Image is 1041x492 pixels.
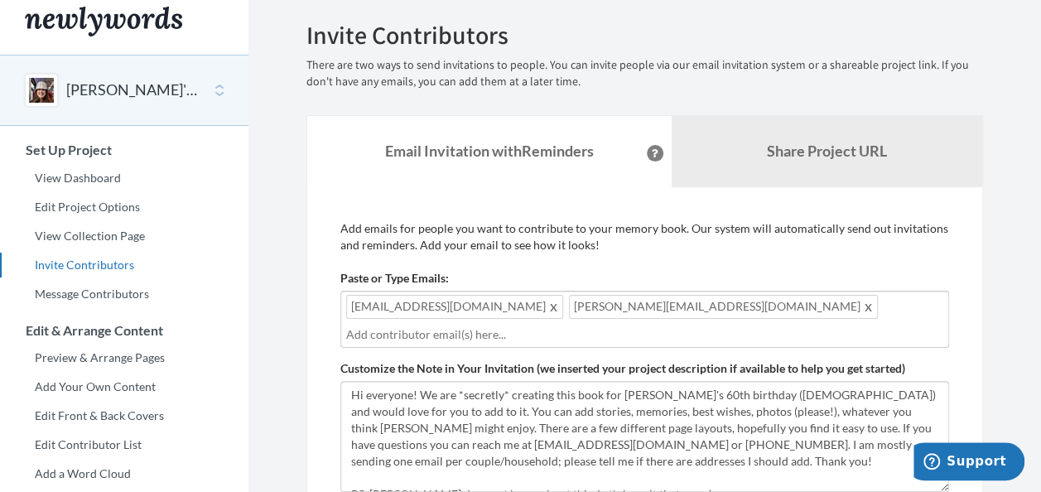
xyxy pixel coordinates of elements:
[346,295,563,319] span: [EMAIL_ADDRESS][DOMAIN_NAME]
[306,57,983,90] p: There are two ways to send invitations to people. You can invite people via our email invitation ...
[1,142,248,157] h3: Set Up Project
[1,323,248,338] h3: Edit & Arrange Content
[340,381,949,492] textarea: Hi everyone! We are *secretly* creating this book for [PERSON_NAME]'s 60th birthday ([DEMOGRAPHIC...
[306,22,983,49] h2: Invite Contributors
[25,7,182,36] img: Newlywords logo
[569,295,878,319] span: [PERSON_NAME][EMAIL_ADDRESS][DOMAIN_NAME]
[346,326,943,344] input: Add contributor email(s) here...
[340,360,905,377] label: Customize the Note in Your Invitation (we inserted your project description if available to help ...
[385,142,594,160] strong: Email Invitation with Reminders
[913,442,1024,484] iframe: Opens a widget where you can chat to one of our agents
[340,270,449,287] label: Paste or Type Emails:
[66,80,200,101] button: [PERSON_NAME]'s 60th birthday!
[767,142,887,160] b: Share Project URL
[340,220,949,253] p: Add emails for people you want to contribute to your memory book. Our system will automatically s...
